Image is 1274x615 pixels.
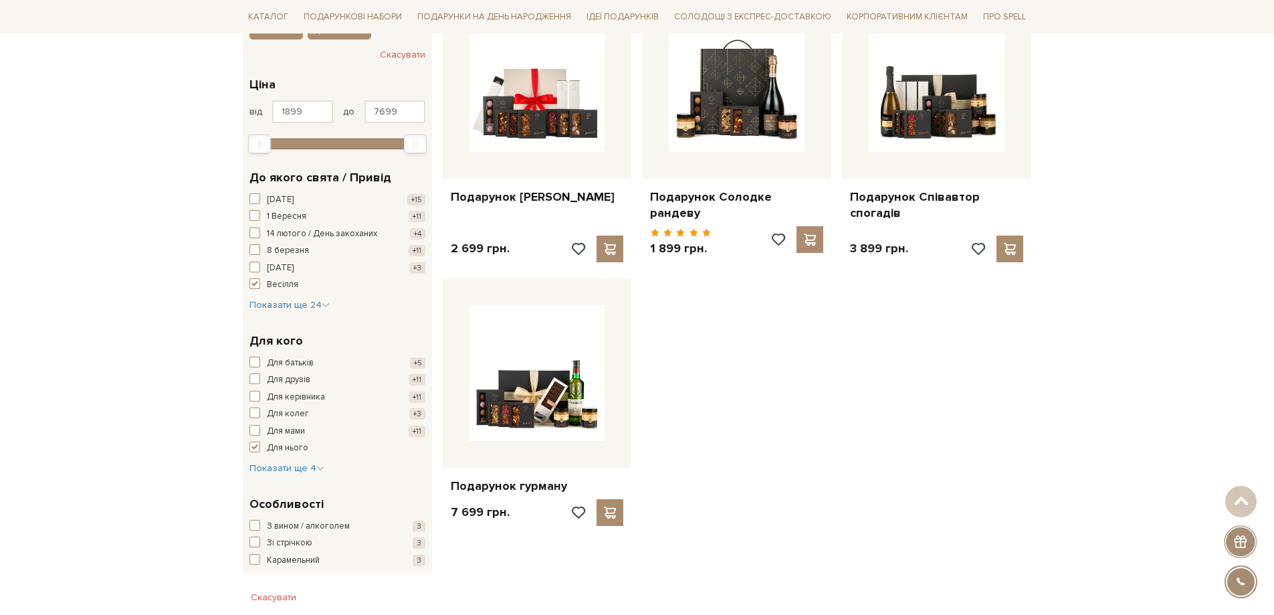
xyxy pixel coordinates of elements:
div: Min [248,135,271,153]
span: Ціна [249,76,276,94]
button: Скасувати [243,587,304,608]
span: Карамельний [267,554,320,567]
button: 8 березня +11 [249,244,425,258]
button: Для батьків +5 [249,357,425,370]
button: Показати ще 4 [249,462,324,475]
button: З вином / алкоголем 3 [249,520,425,533]
button: Показати ще 24 [249,298,330,312]
button: Для мами +11 [249,425,425,438]
span: До якого свята / Привід [249,169,391,187]
span: [DATE] [267,262,294,275]
button: Весілля [249,278,425,292]
span: +11 [409,374,425,385]
span: Для керівника [267,391,325,404]
a: Подарунок [PERSON_NAME] [451,189,624,205]
span: 14 лютого / День закоханих [267,228,377,241]
a: Подарунок Солодке рандеву [650,189,823,221]
span: +5 [410,357,425,369]
span: Зі стрічкою [267,537,312,550]
button: Для друзів +11 [249,373,425,387]
span: +11 [409,426,425,437]
span: +4 [410,228,425,240]
span: З вином / алкоголем [267,520,350,533]
a: Корпоративним клієнтам [841,7,973,27]
a: Подарунок гурману [451,478,624,494]
span: 3 [413,555,425,566]
span: до [343,106,354,118]
button: Скасувати [380,44,425,66]
button: Для колег +3 [249,408,425,421]
a: Ідеї подарунків [581,7,664,27]
span: Весілля [267,278,298,292]
span: +11 [409,245,425,256]
span: Показати ще 24 [249,299,330,311]
button: 1 Вересня +11 [249,210,425,224]
span: +11 [409,211,425,222]
button: [DATE] +3 [249,262,425,275]
span: Показати ще 4 [249,462,324,474]
span: 8 березня [267,244,309,258]
span: Для мами [267,425,305,438]
input: Ціна [364,100,425,123]
span: Для колег [267,408,309,421]
a: Про Spell [978,7,1031,27]
button: [DATE] +15 [249,193,425,207]
span: 3 [413,521,425,532]
p: 1 899 грн. [650,241,711,256]
span: +15 [407,194,425,205]
a: Подарунок Співавтор спогадів [850,189,1023,221]
a: Подарунки на День народження [412,7,576,27]
div: Max [404,135,427,153]
span: Для друзів [267,373,310,387]
button: Для керівника +11 [249,391,425,404]
span: +3 [409,408,425,420]
p: 3 899 грн. [850,241,908,256]
span: Для нього [267,442,308,455]
span: 1 Вересня [267,210,306,224]
button: Карамельний 3 [249,554,425,567]
p: 2 699 грн. [451,241,510,256]
span: +11 [409,391,425,403]
input: Ціна [272,100,333,123]
span: Для кого [249,332,303,350]
span: від [249,106,262,118]
button: 14 лютого / День закоханих +4 [249,228,425,241]
span: Для батьків [267,357,314,370]
button: Для нього [249,442,425,455]
span: [DATE] [267,193,294,207]
span: +3 [409,262,425,274]
span: Особливості [249,495,324,513]
a: Подарункові набори [298,7,407,27]
button: Зі стрічкою 3 [249,537,425,550]
a: Солодощі з експрес-доставкою [669,5,837,28]
a: Каталог [243,7,294,27]
p: 7 699 грн. [451,505,510,520]
span: 3 [413,537,425,549]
